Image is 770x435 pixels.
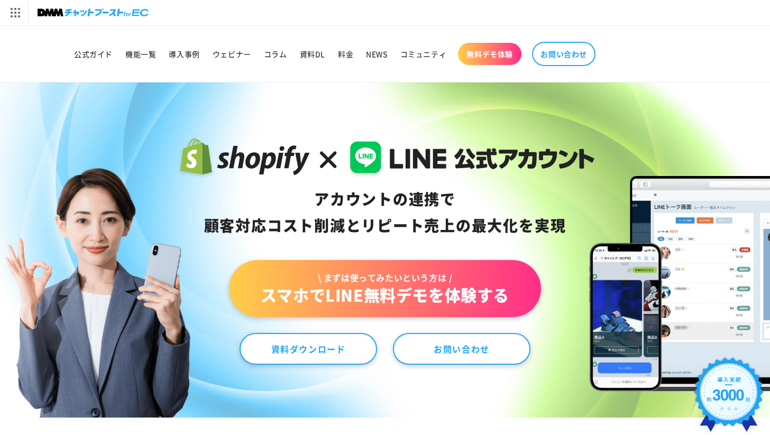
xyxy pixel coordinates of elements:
[125,49,156,59] span: 機能一覧
[240,333,377,365] a: 資料ダウンロード
[176,186,595,239] div: アカウントの連携で 顧客対応コスト削減と リピート売上の 最大化を実現
[400,49,447,59] span: コミュニティ
[393,333,530,365] a: お問い合わせ
[162,43,206,65] a: 導入事例
[458,43,521,65] a: 無料デモ体験
[332,43,360,65] a: 料金
[300,49,325,59] span: 資料DL
[466,49,513,59] span: 無料デモ体験
[213,49,251,59] span: ウェビナー
[229,260,541,317] a: \ まずは使ってみたいという方は /スマホでLINE無料デモを体験する
[360,43,393,65] a: NEWS
[169,49,199,59] span: 導入事例
[261,272,509,283] span: \ まずは使ってみたいという方は /
[366,49,387,59] span: NEWS
[119,43,162,65] a: 機能一覧
[540,49,587,59] span: お問い合わせ
[532,42,595,66] a: お問い合わせ
[74,49,113,59] span: 公式ガイド
[338,49,353,59] span: 料金
[2,2,28,24] img: サービス
[258,43,294,65] a: コラム
[38,5,149,20] img: チャットブーストforEC
[68,43,119,65] a: 公式ガイド
[394,43,453,65] a: コミュニティ
[264,49,287,59] span: コラム
[206,43,258,65] a: ウェビナー
[294,43,332,65] a: 資料DL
